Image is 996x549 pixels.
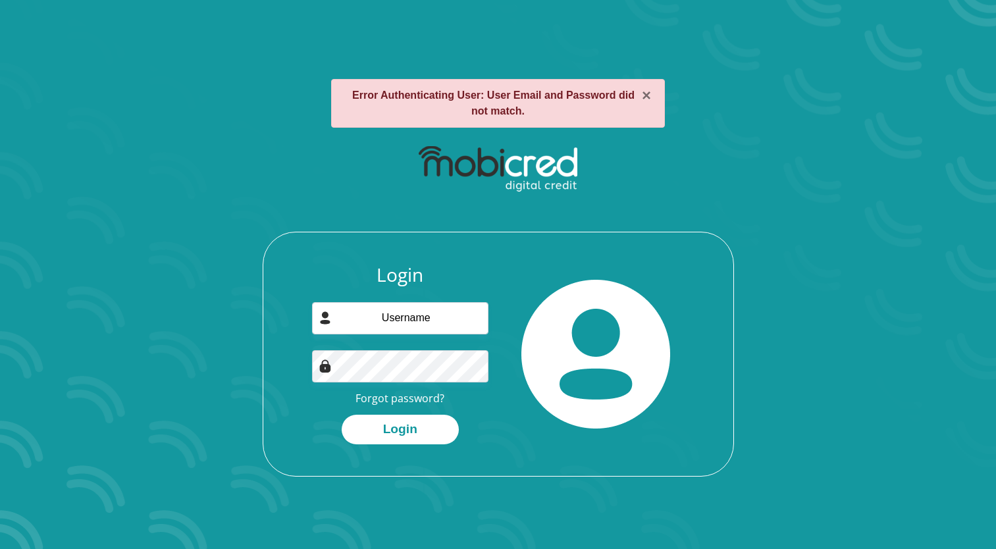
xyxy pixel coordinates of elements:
[355,391,444,405] a: Forgot password?
[312,302,488,334] input: Username
[352,90,635,117] strong: Error Authenticating User: User Email and Password did not match.
[342,415,459,444] button: Login
[312,264,488,286] h3: Login
[319,311,332,325] img: user-icon image
[319,359,332,373] img: Image
[642,88,651,103] button: ×
[419,146,577,192] img: mobicred logo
